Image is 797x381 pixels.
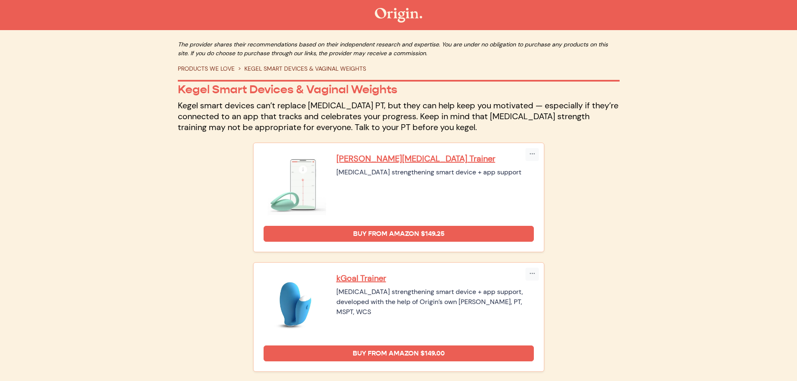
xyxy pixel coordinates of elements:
[336,167,534,177] div: [MEDICAL_DATA] strengthening smart device + app support
[264,153,326,216] img: Elvie Pelvic Floor Trainer
[336,273,534,284] a: kGoal Trainer
[178,82,620,97] p: Kegel Smart Devices & Vaginal Weights
[336,287,534,317] div: [MEDICAL_DATA] strengthening smart device + app support, developed with the help of Origin’s own ...
[235,64,366,73] li: KEGEL SMART DEVICES & VAGINAL WEIGHTS
[264,226,534,242] a: Buy from Amazon $149.25
[375,8,422,23] img: The Origin Shop
[178,40,620,58] p: The provider shares their recommendations based on their independent research and expertise. You ...
[336,153,534,164] a: [PERSON_NAME][MEDICAL_DATA] Trainer
[264,345,534,361] a: Buy from Amazon $149.00
[264,273,326,335] img: kGoal Trainer
[178,65,235,72] a: PRODUCTS WE LOVE
[178,100,620,133] p: Kegel smart devices can’t replace [MEDICAL_DATA] PT, but they can help keep you motivated — espec...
